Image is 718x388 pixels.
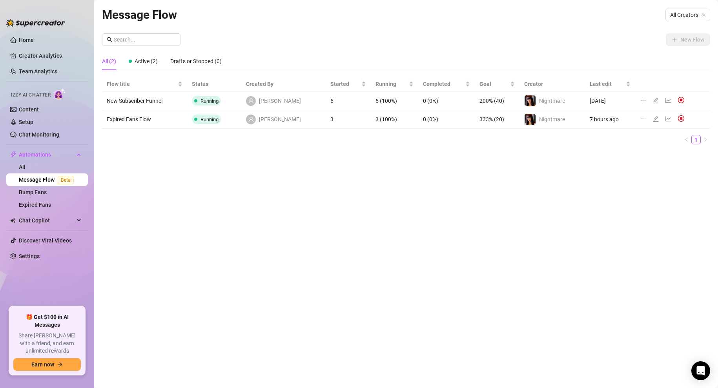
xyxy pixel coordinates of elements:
span: Nightmare [539,98,565,104]
a: Setup [19,119,33,125]
img: Nightmare [525,95,536,106]
span: Running [375,80,408,88]
th: Started [326,77,371,92]
span: right [703,137,708,142]
td: New Subscriber Funnel [102,92,187,110]
img: Chat Copilot [10,218,15,223]
span: Share [PERSON_NAME] with a friend, and earn unlimited rewards [13,332,81,355]
a: Team Analytics [19,68,57,75]
span: [PERSON_NAME] [259,115,301,124]
img: svg%3e [678,115,685,122]
span: Izzy AI Chatter [11,91,51,99]
span: Last edit [590,80,624,88]
img: AI Chatter [54,88,66,100]
span: Earn now [31,361,54,368]
td: 200% (40) [475,92,519,110]
a: Home [19,37,34,43]
span: team [701,13,706,17]
span: left [684,137,689,142]
input: Search... [114,35,176,44]
a: Content [19,106,39,113]
span: [PERSON_NAME] [259,97,301,105]
td: 0 (0%) [418,92,475,110]
td: 0 (0%) [418,110,475,129]
span: search [107,37,112,42]
th: Last edit [585,77,635,92]
td: 7 hours ago [585,110,635,129]
span: Completed [423,80,464,88]
a: Expired Fans [19,202,51,208]
a: Discover Viral Videos [19,237,72,244]
span: edit [652,97,659,104]
span: user [248,117,254,122]
span: line-chart [665,97,671,104]
th: Flow title [102,77,187,92]
span: arrow-right [57,362,63,367]
span: Active (2) [135,58,158,64]
li: Previous Page [682,135,691,144]
span: Nightmare [539,116,565,122]
span: thunderbolt [10,151,16,158]
img: svg%3e [678,97,685,104]
span: Chat Copilot [19,214,75,227]
td: 3 [326,110,371,129]
span: All Creators [670,9,705,21]
button: New Flow [666,33,710,46]
th: Goal [475,77,519,92]
div: All (2) [102,57,116,66]
th: Creator [519,77,585,92]
span: edit [652,116,659,122]
th: Completed [418,77,475,92]
a: Chat Monitoring [19,131,59,138]
div: Drafts or Stopped (0) [170,57,222,66]
a: Creator Analytics [19,49,82,62]
a: Message FlowBeta [19,177,77,183]
td: [DATE] [585,92,635,110]
span: Flow title [107,80,176,88]
a: Bump Fans [19,189,47,195]
td: 5 [326,92,371,110]
th: Running [371,77,419,92]
img: Nightmare [525,114,536,125]
span: Running [200,117,219,122]
a: Settings [19,253,40,259]
span: 🎁 Get $100 in AI Messages [13,313,81,329]
li: Next Page [701,135,710,144]
td: 333% (20) [475,110,519,129]
span: user [248,98,254,104]
span: Automations [19,148,75,161]
button: Earn nowarrow-right [13,358,81,371]
span: Started [330,80,360,88]
th: Status [187,77,242,92]
span: Running [200,98,219,104]
td: 5 (100%) [371,92,419,110]
div: Open Intercom Messenger [691,361,710,380]
span: ellipsis [640,97,646,104]
span: line-chart [665,116,671,122]
td: Expired Fans Flow [102,110,187,129]
span: ellipsis [640,116,646,122]
button: right [701,135,710,144]
a: 1 [692,135,700,144]
td: 3 (100%) [371,110,419,129]
a: All [19,164,26,170]
article: Message Flow [102,5,177,24]
button: left [682,135,691,144]
img: logo-BBDzfeDw.svg [6,19,65,27]
span: Goal [479,80,508,88]
span: Beta [58,176,74,184]
th: Created By [241,77,325,92]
